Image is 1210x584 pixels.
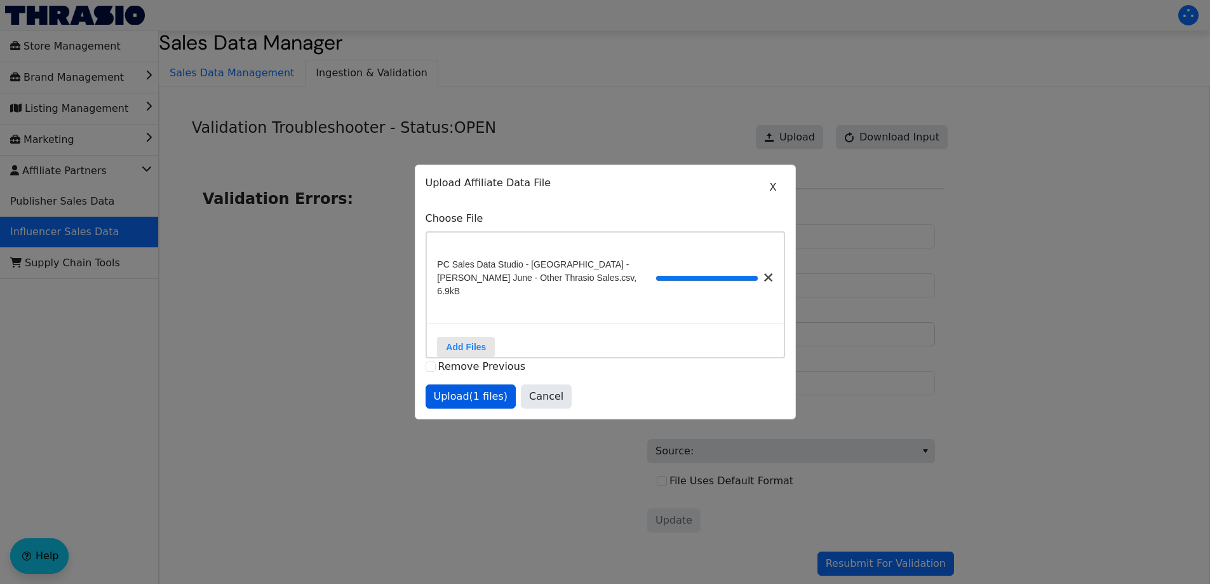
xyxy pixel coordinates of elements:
span: Cancel [529,389,563,404]
button: Cancel [521,384,572,409]
span: PC Sales Data Studio - [GEOGRAPHIC_DATA] - [PERSON_NAME] June - Other Thrasio Sales.csv, 6.9kB [437,258,655,298]
span: Upload (1 files) [434,389,508,404]
span: X [770,180,777,195]
button: X [762,175,785,200]
p: Upload Affiliate Data File [426,175,785,191]
button: Upload(1 files) [426,384,516,409]
label: Add Files [437,337,495,357]
label: Remove Previous [438,360,526,372]
label: Choose File [426,211,785,226]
